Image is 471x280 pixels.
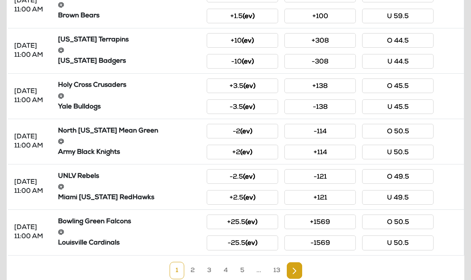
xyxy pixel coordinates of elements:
button: +25.5(ev) [207,215,278,229]
a: Next [287,262,302,279]
div: @ [58,92,201,101]
div: @ [58,228,201,237]
strong: Yale Bulldogs [58,104,101,110]
div: [DATE] 11:00 AM [14,133,49,151]
div: @ [58,46,201,55]
button: +10(ev) [207,33,278,48]
button: +1.5(ev) [207,9,278,23]
button: -121 [284,169,356,184]
button: O 49.5 [362,169,434,184]
small: (ev) [240,149,252,156]
small: (ev) [245,240,258,247]
button: +1569 [284,215,356,229]
div: [DATE] 11:00 AM [14,87,49,105]
strong: Army Black Knights [58,149,120,156]
button: -25.5(ev) [207,235,278,250]
strong: Bowling Green Falcons [58,218,131,225]
button: U 50.5 [362,235,434,250]
button: +138 [284,78,356,93]
a: 13 [267,262,286,279]
strong: [US_STATE] Badgers [58,58,126,65]
button: -114 [284,124,356,138]
button: +308 [284,33,356,48]
div: @ [58,137,201,146]
div: @ [58,1,201,10]
div: [DATE] 11:00 AM [14,223,49,241]
button: U 45.5 [362,99,434,114]
small: (ev) [242,59,254,65]
button: O 50.5 [362,215,434,229]
small: (ev) [240,129,252,135]
button: +121 [284,190,356,205]
small: (ev) [243,195,256,202]
button: O 44.5 [362,33,434,48]
button: O 50.5 [362,124,434,138]
button: O 45.5 [362,78,434,93]
strong: Louisville Cardinals [58,240,120,246]
button: U 49.5 [362,190,434,205]
button: +114 [284,145,356,159]
button: U 50.5 [362,145,434,159]
small: (ev) [243,83,256,90]
small: (ev) [245,219,258,226]
small: (ev) [243,174,255,181]
button: -308 [284,54,356,69]
strong: [US_STATE] Terrapins [58,37,129,43]
strong: North [US_STATE] Mean Green [58,128,158,134]
strong: Miami [US_STATE] RedHawks [58,194,154,201]
button: +2.5(ev) [207,190,278,205]
a: 3 [201,262,217,279]
button: +100 [284,9,356,23]
strong: Holy Cross Crusaders [58,82,126,89]
button: U 44.5 [362,54,434,69]
a: ... [250,262,267,279]
div: [DATE] 11:00 AM [14,42,49,60]
button: -2(ev) [207,124,278,138]
div: [DATE] 11:00 AM [14,178,49,196]
img: Next [293,268,296,274]
div: @ [58,183,201,192]
small: (ev) [243,13,255,20]
button: -138 [284,99,356,114]
button: -1569 [284,235,356,250]
a: 2 [185,262,201,279]
strong: UNLV Rebels [58,173,99,180]
small: (ev) [243,104,255,111]
button: +3.5(ev) [207,78,278,93]
strong: Brown Bears [58,13,99,19]
button: -10(ev) [207,54,278,69]
button: U 59.5 [362,9,434,23]
button: -2.5(ev) [207,169,278,184]
button: -3.5(ev) [207,99,278,114]
small: (ev) [242,38,254,45]
button: +2(ev) [207,145,278,159]
a: 5 [234,262,250,279]
a: 4 [218,262,234,279]
a: 1 [170,262,184,279]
